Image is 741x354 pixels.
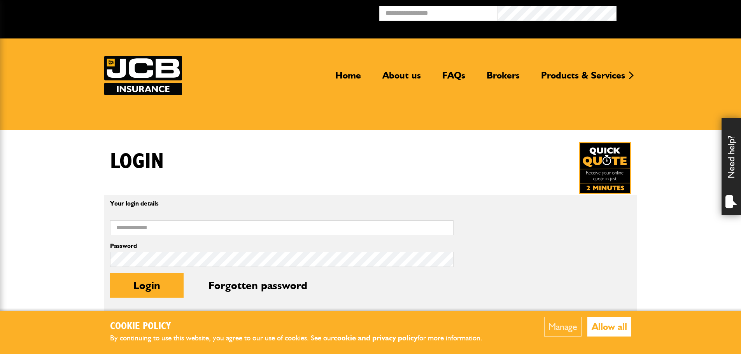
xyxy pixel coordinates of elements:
[587,317,631,337] button: Allow all
[110,321,495,333] h2: Cookie Policy
[617,6,735,18] button: Broker Login
[579,142,631,194] a: Get your insurance quote in just 2-minutes
[110,332,495,344] p: By continuing to use this website, you agree to our use of cookies. See our for more information.
[722,118,741,215] div: Need help?
[579,142,631,194] img: Quick Quote
[544,317,582,337] button: Manage
[535,70,631,87] a: Products & Services
[436,70,471,87] a: FAQs
[110,243,454,249] label: Password
[334,333,417,342] a: cookie and privacy policy
[104,56,182,95] a: JCB Insurance Services
[185,273,331,298] button: Forgotten password
[104,56,182,95] img: JCB Insurance Services logo
[377,70,427,87] a: About us
[481,70,526,87] a: Brokers
[110,149,164,175] h1: Login
[110,201,454,207] p: Your login details
[329,70,367,87] a: Home
[110,273,184,298] button: Login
